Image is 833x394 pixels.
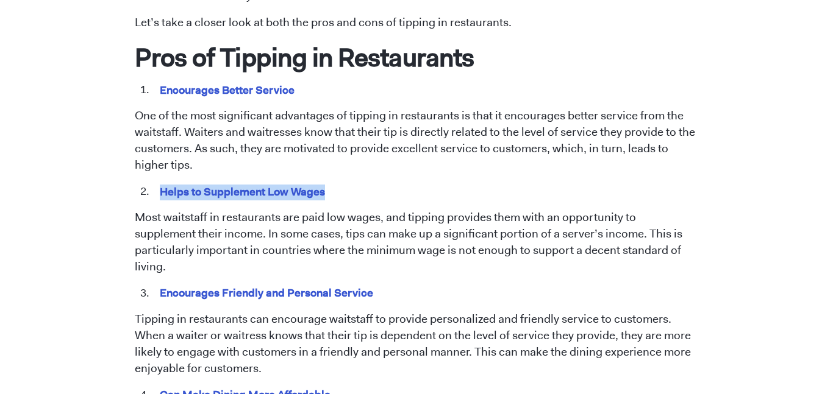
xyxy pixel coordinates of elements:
p: Let’s take a closer look at both the pros and cons of tipping in restaurants. [135,15,699,31]
p: Tipping in restaurants can encourage waitstaff to provide personalized and friendly service to cu... [135,311,699,377]
mark: Helps to Supplement Low Wages [158,182,327,201]
mark: Encourages Better Service [158,80,297,99]
h1: Pros of Tipping in Restaurants [135,41,699,73]
p: Most waitstaff in restaurants are paid low wages, and tipping provides them with an opportunity t... [135,209,699,275]
mark: Encourages Friendly and Personal Service [158,283,376,302]
p: One of the most significant advantages of tipping in restaurants is that it encourages better ser... [135,108,699,174]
